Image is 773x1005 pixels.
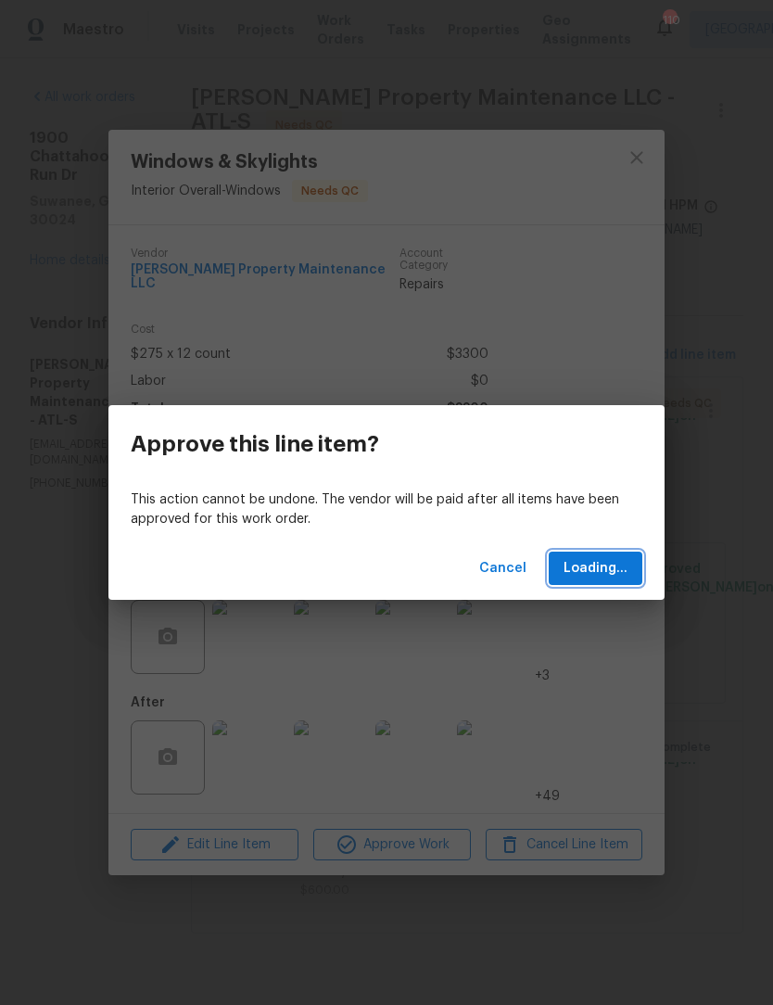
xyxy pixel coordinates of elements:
span: Loading... [564,557,627,580]
span: Cancel [479,557,526,580]
h3: Approve this line item? [131,431,379,457]
button: Cancel [472,552,534,586]
p: This action cannot be undone. The vendor will be paid after all items have been approved for this... [131,490,642,529]
button: Loading... [549,552,642,586]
